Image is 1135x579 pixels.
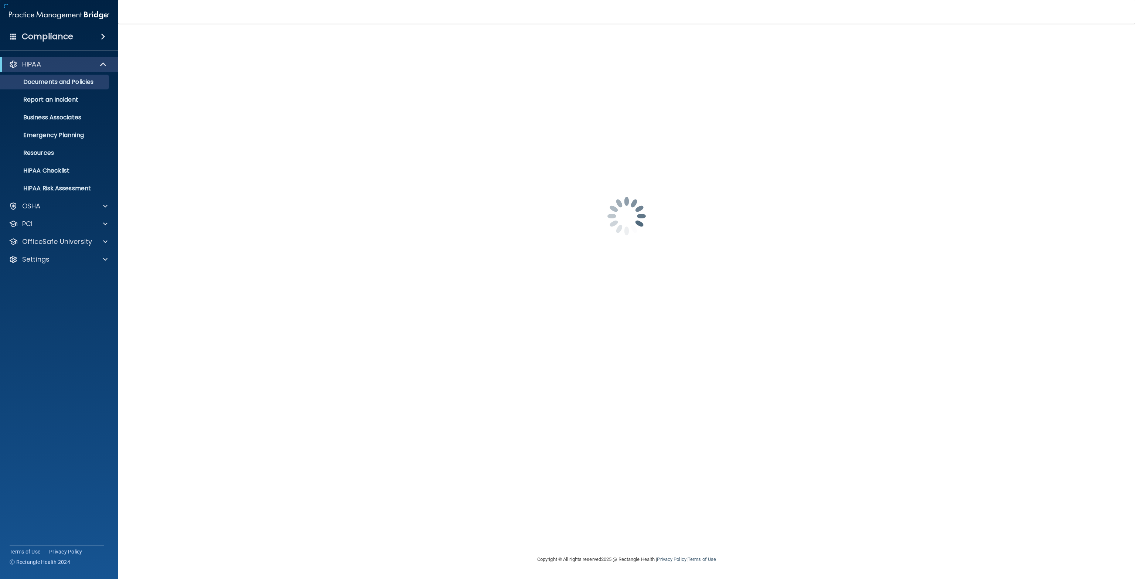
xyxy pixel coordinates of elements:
[22,202,41,211] p: OSHA
[9,8,109,23] img: PMB logo
[22,255,50,264] p: Settings
[10,558,70,566] span: Ⓒ Rectangle Health 2024
[22,31,73,42] h4: Compliance
[9,202,108,211] a: OSHA
[492,548,761,571] div: Copyright © All rights reserved 2025 @ Rectangle Health | |
[22,60,41,69] p: HIPAA
[5,149,106,157] p: Resources
[590,179,664,253] img: spinner.e123f6fc.gif
[22,219,33,228] p: PCI
[9,255,108,264] a: Settings
[1006,527,1126,556] iframe: Drift Widget Chat Controller
[5,114,106,121] p: Business Associates
[9,219,108,228] a: PCI
[5,167,106,174] p: HIPAA Checklist
[5,96,106,103] p: Report an Incident
[10,548,40,555] a: Terms of Use
[5,185,106,192] p: HIPAA Risk Assessment
[5,78,106,86] p: Documents and Policies
[5,132,106,139] p: Emergency Planning
[688,556,716,562] a: Terms of Use
[49,548,82,555] a: Privacy Policy
[657,556,686,562] a: Privacy Policy
[22,237,92,246] p: OfficeSafe University
[9,237,108,246] a: OfficeSafe University
[9,60,107,69] a: HIPAA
